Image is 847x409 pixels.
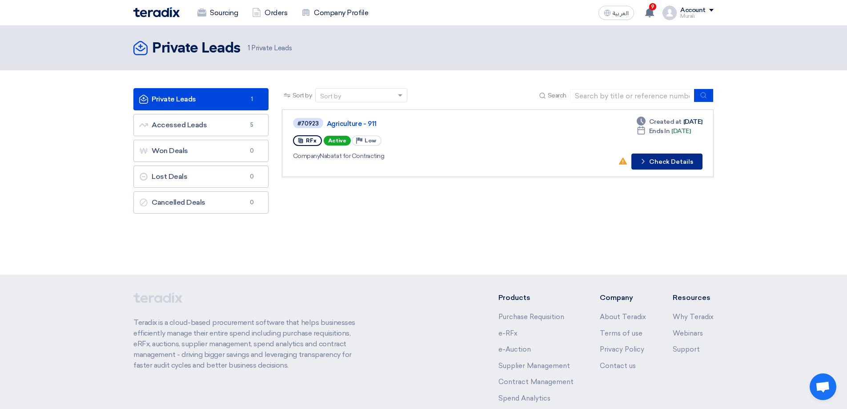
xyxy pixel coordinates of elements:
a: Company Profile [294,3,375,23]
a: Orders [245,3,294,23]
span: Created at [649,117,682,126]
div: Nabatat for Contracting [293,151,551,161]
a: Sourcing [190,3,245,23]
a: e-Auction [498,345,531,353]
p: Teradix is a cloud-based procurement software that helps businesses efficiently manage their enti... [133,317,365,371]
li: Products [498,292,574,303]
span: Active [324,136,351,146]
div: [DATE] [637,126,691,136]
img: profile_test.png [662,6,677,20]
li: Resources [673,292,714,303]
a: e-RFx [498,329,518,337]
div: Account [680,7,706,14]
span: العربية [613,10,629,16]
span: Sort by [293,91,312,100]
input: Search by title or reference number [570,89,694,102]
span: 1 [248,44,250,52]
a: Terms of use [600,329,642,337]
a: Accessed Leads5 [133,114,269,136]
span: 9 [649,3,656,10]
a: Cancelled Deals0 [133,191,269,214]
h2: Private Leads [152,40,241,57]
a: Privacy Policy [600,345,644,353]
span: Ends In [649,126,670,136]
div: Sort by [320,92,341,101]
span: Search [548,91,566,100]
button: العربية [598,6,634,20]
a: Supplier Management [498,362,570,370]
a: Contact us [600,362,636,370]
button: Check Details [631,154,702,170]
a: Purchase Requisition [498,313,564,321]
span: 1 [247,95,257,104]
a: Open chat [810,373,836,400]
span: 5 [247,121,257,130]
span: 0 [247,198,257,207]
a: Webinars [673,329,703,337]
li: Company [600,292,646,303]
a: Private Leads1 [133,88,269,110]
span: Private Leads [248,43,292,53]
a: About Teradix [600,313,646,321]
a: Support [673,345,700,353]
span: RFx [306,138,317,144]
span: Company [293,152,320,160]
img: Teradix logo [133,7,180,17]
a: Won Deals0 [133,140,269,162]
a: Contract Management [498,378,574,386]
span: 0 [247,172,257,181]
div: Murali [680,14,714,19]
a: Spend Analytics [498,394,550,402]
div: [DATE] [637,117,702,126]
div: #70923 [297,121,319,126]
a: Why Teradix [673,313,714,321]
span: Low [365,138,376,144]
span: 0 [247,146,257,155]
a: Agriculture - 911 [327,120,549,128]
a: Lost Deals0 [133,166,269,188]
